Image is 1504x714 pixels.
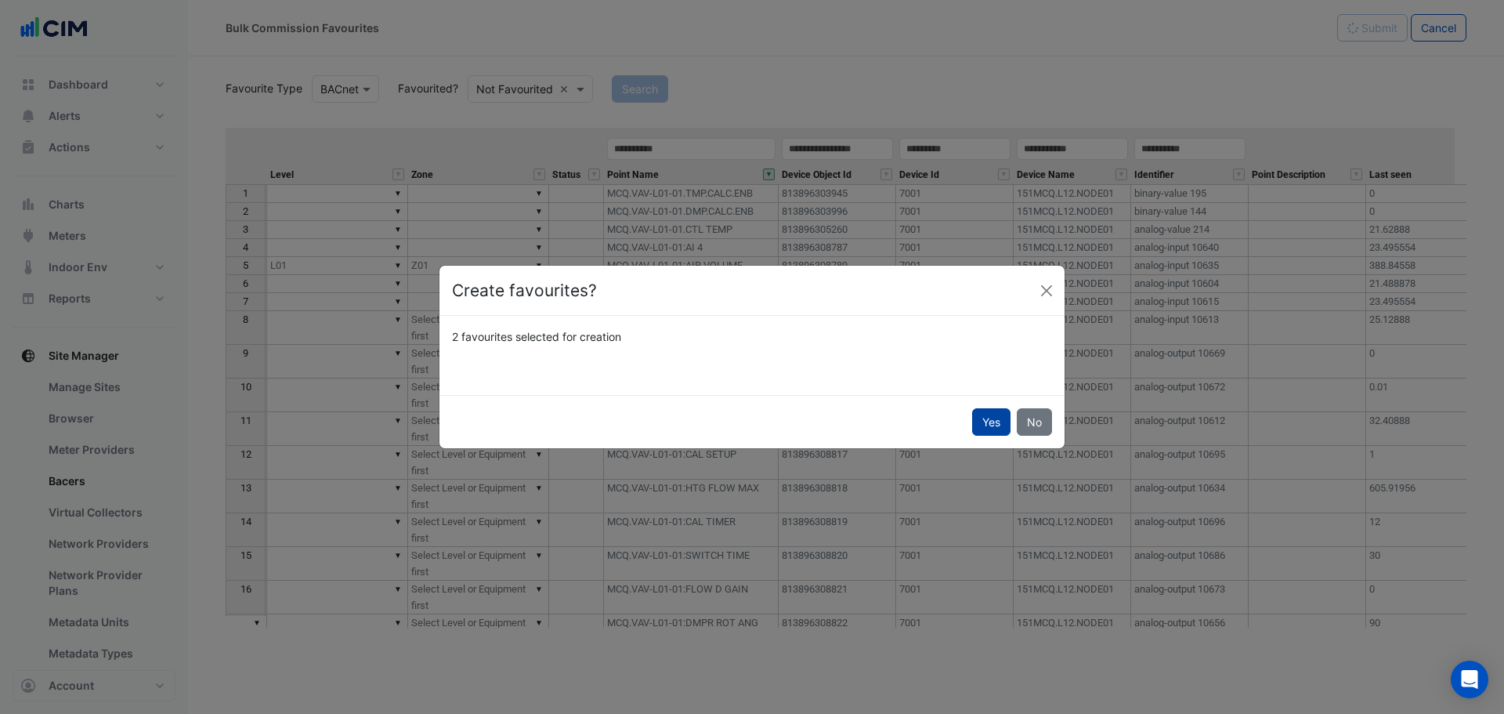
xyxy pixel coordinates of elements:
div: 2 favourites selected for creation [443,328,1061,345]
button: No [1017,408,1052,436]
button: Close [1035,279,1058,303]
button: Yes [972,408,1010,436]
h4: Create favourites? [452,278,597,303]
div: Open Intercom Messenger [1451,661,1488,698]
